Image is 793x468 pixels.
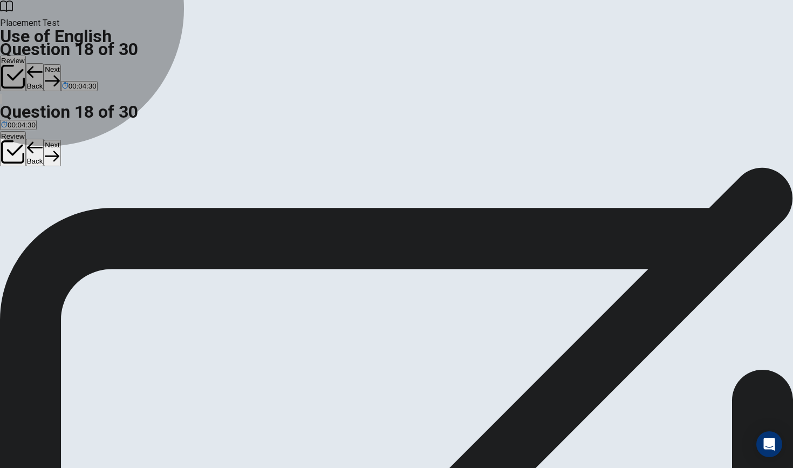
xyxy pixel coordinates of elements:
[8,121,36,129] span: 00:04:30
[44,140,60,166] button: Next
[26,139,44,167] button: Back
[69,82,97,90] span: 00:04:30
[61,81,98,91] button: 00:04:30
[756,431,782,457] div: Open Intercom Messenger
[44,64,60,91] button: Next
[26,63,44,91] button: Back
